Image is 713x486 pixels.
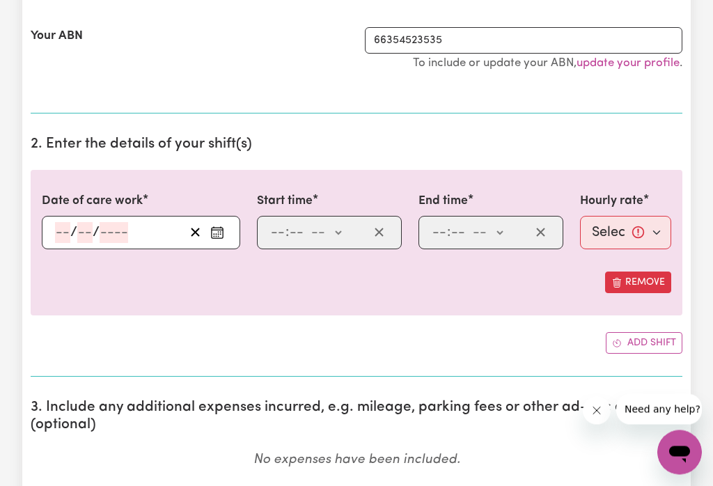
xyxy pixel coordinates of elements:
a: update your profile [577,58,680,70]
span: : [285,226,289,241]
label: Hourly rate [580,193,643,211]
h2: 3. Include any additional expenses incurred, e.g. mileage, parking fees or other ad-hoc expenses ... [31,400,682,434]
label: End time [418,193,468,211]
iframe: Message from company [616,394,702,425]
button: Add another shift [606,333,682,354]
iframe: Close message [583,397,611,425]
input: -- [432,223,447,244]
span: / [70,226,77,241]
button: Remove this shift [605,272,671,294]
label: Date of care work [42,193,143,211]
h2: 2. Enter the details of your shift(s) [31,136,682,154]
span: : [447,226,450,241]
input: -- [270,223,285,244]
input: ---- [100,223,128,244]
input: -- [55,223,70,244]
span: / [93,226,100,241]
iframe: Button to launch messaging window [657,430,702,475]
input: -- [77,223,93,244]
button: Enter the date of care work [206,223,228,244]
button: Clear date [185,223,206,244]
small: To include or update your ABN, . [413,58,682,70]
input: -- [450,223,466,244]
em: No expenses have been included. [253,454,460,467]
label: Start time [257,193,313,211]
input: -- [289,223,304,244]
label: Your ABN [31,28,83,46]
